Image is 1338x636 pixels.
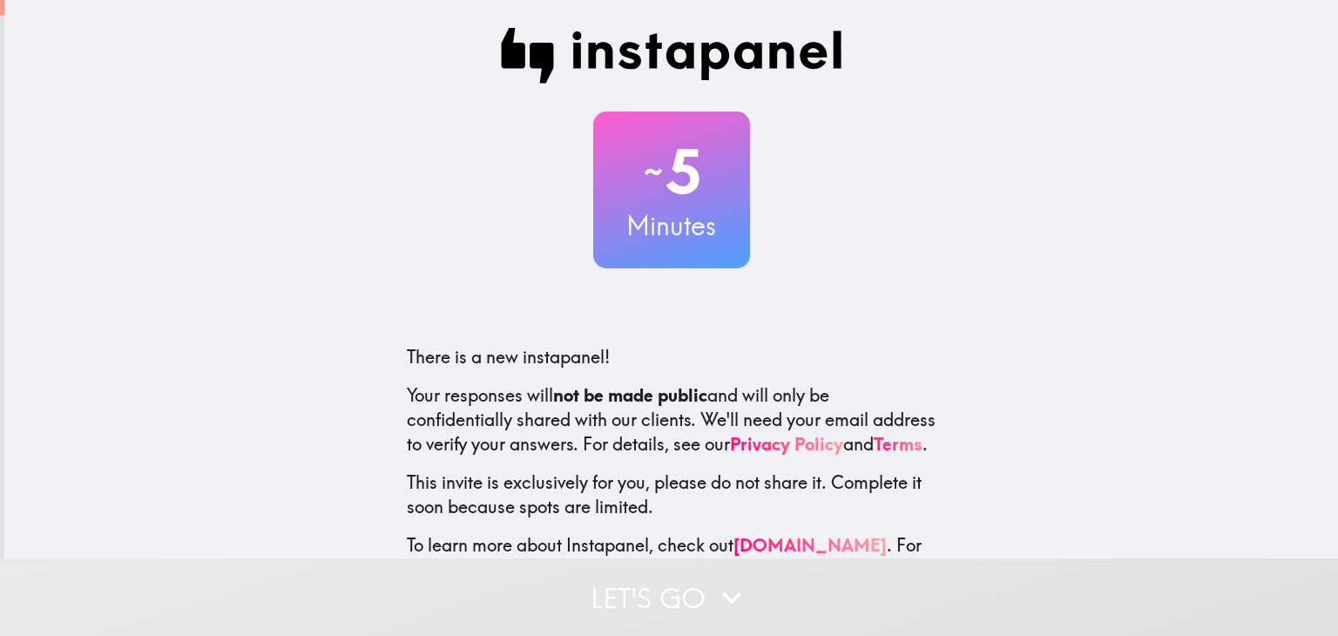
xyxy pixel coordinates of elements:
img: Instapanel [501,28,842,84]
p: To learn more about Instapanel, check out . For questions or help, email us at . [407,533,936,606]
b: not be made public [553,384,707,406]
h2: 5 [593,136,750,207]
p: Your responses will and will only be confidentially shared with our clients. We'll need your emai... [407,383,936,457]
span: There is a new instapanel! [407,346,610,368]
h3: Minutes [593,207,750,244]
a: [DOMAIN_NAME] [733,534,887,556]
a: Privacy Policy [730,433,843,455]
span: ~ [641,145,666,198]
a: Terms [874,433,922,455]
p: This invite is exclusively for you, please do not share it. Complete it soon because spots are li... [407,470,936,519]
